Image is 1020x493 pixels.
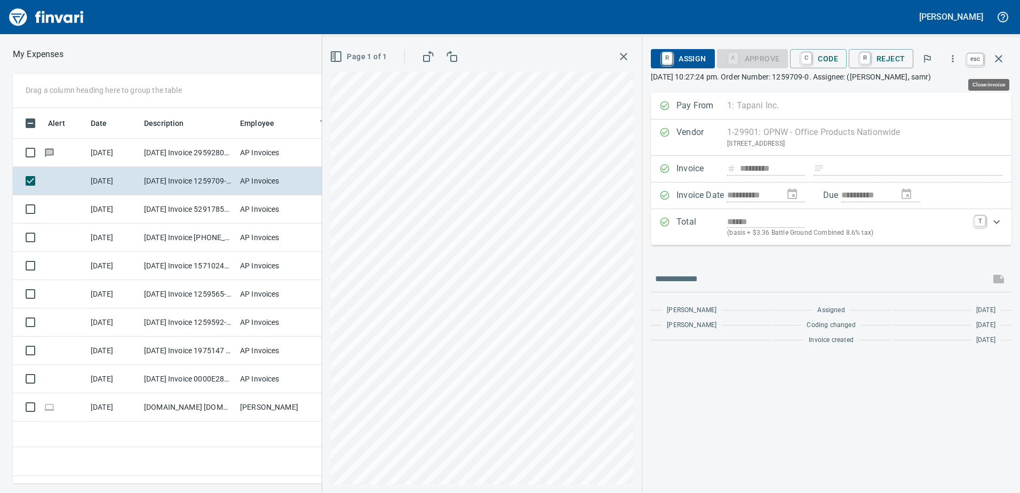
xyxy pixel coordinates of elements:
[236,167,316,195] td: AP Invoices
[91,117,107,130] span: Date
[140,252,236,280] td: [DATE] Invoice 157102466 from [PERSON_NAME][GEOGRAPHIC_DATA] (1-38594)
[140,280,236,308] td: [DATE] Invoice 1259565-0 from OPNW - Office Products Nationwide (1-29901)
[140,308,236,337] td: [DATE] Invoice 1259592-0 from OPNW - Office Products Nationwide (1-29901)
[236,308,316,337] td: AP Invoices
[651,71,1011,82] p: [DATE] 10:27:24 pm. Order Number: 1259709-0. Assignee: ([PERSON_NAME], samr)
[140,195,236,224] td: [DATE] Invoice 5291785509 from Vestis (1-10070)
[727,228,968,238] p: (basis + $3.36 Battle Ground Combined 8.6% tax)
[849,49,913,68] button: RReject
[790,49,847,68] button: CCode
[140,337,236,365] td: [DATE] Invoice 1975147 from [PERSON_NAME] Co (1-23227)
[48,117,65,130] span: Alert
[236,337,316,365] td: AP Invoices
[236,224,316,252] td: AP Invoices
[13,48,63,61] p: My Expenses
[676,216,727,238] p: Total
[240,117,274,130] span: Employee
[236,365,316,393] td: AP Invoices
[48,117,79,130] span: Alert
[86,195,140,224] td: [DATE]
[860,52,870,64] a: R
[13,48,63,61] nav: breadcrumb
[26,85,182,96] p: Drag a column heading here to group the table
[799,50,838,68] span: Code
[86,139,140,167] td: [DATE]
[809,335,854,346] span: Invoice created
[651,49,714,68] button: RAssign
[240,117,288,130] span: Employee
[144,117,198,130] span: Description
[919,11,983,22] h5: [PERSON_NAME]
[140,365,236,393] td: [DATE] Invoice 0000E28842415 from UPS (1-30551)
[986,266,1011,292] span: This records your message into the invoice and notifies anyone mentioned
[236,139,316,167] td: AP Invoices
[857,50,905,68] span: Reject
[6,4,86,30] img: Finvari
[967,53,983,65] a: esc
[667,305,716,316] span: [PERSON_NAME]
[975,216,985,226] a: T
[976,320,995,331] span: [DATE]
[140,139,236,167] td: [DATE] Invoice 29592802 from [PERSON_NAME] Hvac Services Inc (1-10453)
[140,393,236,422] td: [DOMAIN_NAME] [DOMAIN_NAME][URL] WA
[817,305,844,316] span: Assigned
[140,167,236,195] td: [DATE] Invoice 1259709-0 from OPNW - Office Products Nationwide (1-29901)
[332,50,387,63] span: Page 1 of 1
[236,393,316,422] td: [PERSON_NAME]
[976,335,995,346] span: [DATE]
[717,53,788,62] div: Coding Required
[236,252,316,280] td: AP Invoices
[86,393,140,422] td: [DATE]
[328,47,391,67] button: Page 1 of 1
[86,337,140,365] td: [DATE]
[91,117,121,130] span: Date
[86,365,140,393] td: [DATE]
[651,209,1011,245] div: Expand
[44,149,55,156] span: Has messages
[44,403,55,410] span: Online transaction
[667,320,716,331] span: [PERSON_NAME]
[976,305,995,316] span: [DATE]
[662,52,672,64] a: R
[86,252,140,280] td: [DATE]
[659,50,706,68] span: Assign
[915,47,939,70] button: Flag
[236,280,316,308] td: AP Invoices
[86,167,140,195] td: [DATE]
[917,9,986,25] button: [PERSON_NAME]
[86,308,140,337] td: [DATE]
[144,117,184,130] span: Description
[140,224,236,252] td: [DATE] Invoice [PHONE_NUMBER] 1025 from [PERSON_NAME] Public Utilities (1-10204)
[86,280,140,308] td: [DATE]
[236,195,316,224] td: AP Invoices
[86,224,140,252] td: [DATE]
[320,117,340,130] span: Team
[807,320,855,331] span: Coding changed
[320,117,354,130] span: Team
[801,52,811,64] a: C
